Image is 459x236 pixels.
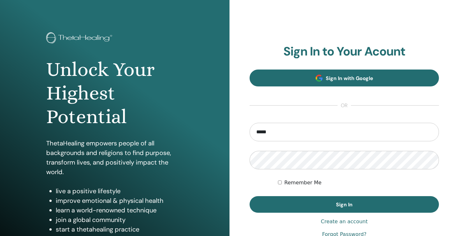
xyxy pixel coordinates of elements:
li: start a thetahealing practice [56,225,183,234]
li: learn a world-renowned technique [56,205,183,215]
button: Sign In [250,196,439,213]
h2: Sign In to Your Acount [250,44,439,59]
span: or [338,102,351,109]
label: Remember Me [284,179,322,187]
span: Sign In [336,201,353,208]
a: Create an account [321,218,368,225]
h1: Unlock Your Highest Potential [46,58,183,129]
li: improve emotional & physical health [56,196,183,205]
a: Sign In with Google [250,70,439,86]
li: join a global community [56,215,183,225]
p: ThetaHealing empowers people of all backgrounds and religions to find purpose, transform lives, a... [46,138,183,177]
span: Sign In with Google [326,75,373,82]
div: Keep me authenticated indefinitely or until I manually logout [278,179,439,187]
li: live a positive lifestyle [56,186,183,196]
